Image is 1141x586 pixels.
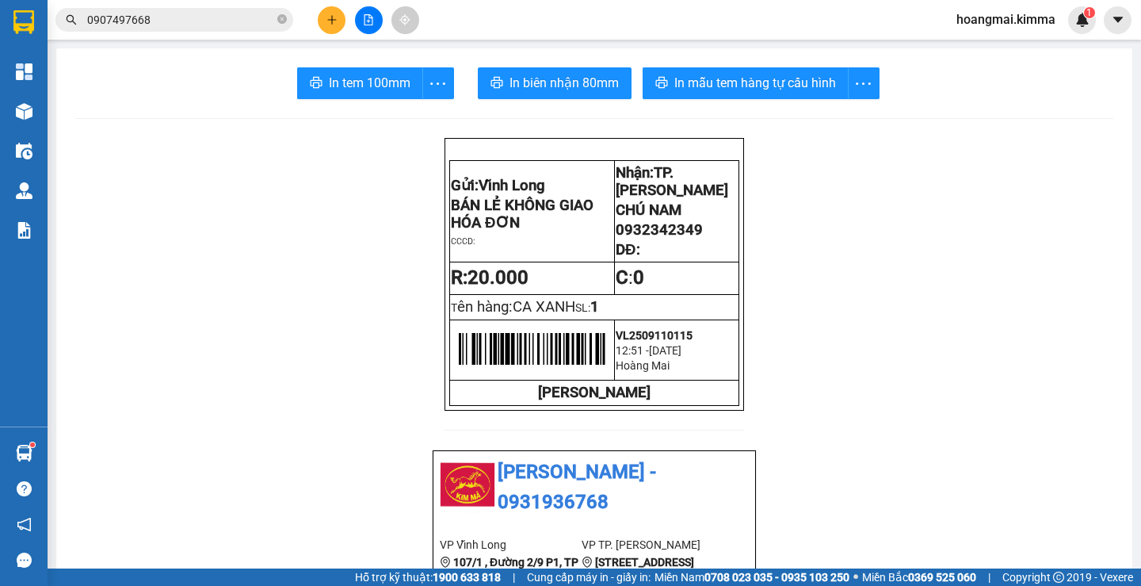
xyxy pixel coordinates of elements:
span: close-circle [277,14,287,24]
strong: 0708 023 035 - 0935 103 250 [704,571,849,584]
button: printerIn tem 100mm [297,67,423,99]
span: SL: [575,301,590,314]
span: In tem 100mm [329,73,410,93]
b: 107/1 , Đường 2/9 P1, TP Vĩnh Long [440,556,578,586]
span: Nhận: [616,164,728,199]
span: printer [310,76,322,91]
sup: 1 [30,442,35,447]
img: warehouse-icon [16,103,32,120]
span: 1 [590,298,599,316]
span: TP. [PERSON_NAME] [616,164,728,199]
strong: R: [451,266,529,289]
span: caret-down [1111,13,1125,27]
li: VP Vĩnh Long [440,536,582,553]
strong: 0369 525 060 [908,571,976,584]
span: | [513,569,515,586]
span: 1 [1086,7,1092,18]
img: warehouse-icon [16,445,32,462]
span: aim [399,14,410,25]
sup: 1 [1084,7,1095,18]
span: ên hàng: [457,298,575,316]
li: VP TP. [PERSON_NAME] [582,536,723,553]
button: printerIn mẫu tem hàng tự cấu hình [643,67,849,99]
span: copyright [1053,572,1064,583]
img: dashboard-icon [16,63,32,80]
span: 12:51 - [616,344,649,357]
img: warehouse-icon [16,182,32,199]
button: printerIn biên nhận 80mm [478,67,632,99]
span: Miền Bắc [862,569,976,586]
b: [STREET_ADDRESS][PERSON_NAME] [582,556,694,586]
span: 0 [633,266,644,289]
strong: 1900 633 818 [433,571,501,584]
button: more [848,67,880,99]
span: search [66,14,77,25]
img: solution-icon [16,222,32,239]
span: 20.000 [467,266,529,289]
span: printer [655,76,668,91]
span: message [17,553,32,568]
span: | [988,569,990,586]
span: BÁN LẺ KHÔNG GIAO HÓA ĐƠN [451,197,593,232]
span: plus [326,14,338,25]
span: notification [17,517,32,532]
strong: [PERSON_NAME] [538,384,651,401]
span: more [849,74,879,94]
input: Tìm tên, số ĐT hoặc mã đơn [87,11,274,29]
span: more [423,74,453,94]
span: Miền Nam [654,569,849,586]
span: close-circle [277,13,287,28]
span: question-circle [17,481,32,496]
span: CCCD: [451,236,475,247]
img: warehouse-icon [16,143,32,159]
span: Vĩnh Long [479,177,545,194]
button: caret-down [1104,6,1131,34]
span: Cung cấp máy in - giấy in: [527,569,651,586]
span: DĐ: [616,241,639,259]
span: file-add [363,14,374,25]
button: more [422,67,454,99]
span: In mẫu tem hàng tự cấu hình [674,73,836,93]
span: environment [440,557,451,568]
span: 0932342349 [616,221,703,239]
strong: C [616,266,628,289]
span: : [616,266,644,289]
span: In biên nhận 80mm [509,73,619,93]
span: ⚪️ [853,574,858,580]
span: CHÚ NAM [616,201,681,219]
button: file-add [355,6,383,34]
span: CA XANH [513,298,575,316]
li: [PERSON_NAME] - 0931936768 [440,458,749,517]
button: aim [391,6,419,34]
span: printer [490,76,503,91]
img: logo-vxr [13,10,34,34]
span: hoangmai.kimma [944,10,1068,29]
img: icon-new-feature [1075,13,1089,27]
span: T [451,301,575,314]
button: plus [318,6,345,34]
img: logo.jpg [440,458,495,513]
span: Gửi: [451,177,545,194]
span: [DATE] [649,344,681,357]
span: environment [582,557,593,568]
span: Hoàng Mai [616,359,670,372]
span: Hỗ trợ kỹ thuật: [355,569,501,586]
span: VL2509110115 [616,329,693,342]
